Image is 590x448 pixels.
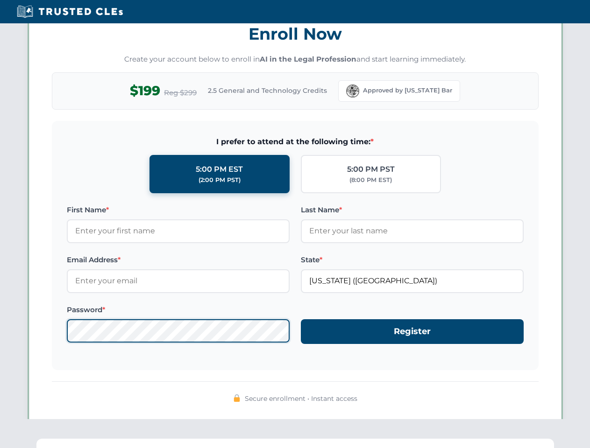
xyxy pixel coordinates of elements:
[67,204,290,216] label: First Name
[233,394,241,402] img: 🔒
[196,163,243,175] div: 5:00 PM EST
[301,204,524,216] label: Last Name
[67,254,290,266] label: Email Address
[301,219,524,243] input: Enter your last name
[130,80,160,101] span: $199
[347,163,395,175] div: 5:00 PM PST
[52,54,539,65] p: Create your account below to enroll in and start learning immediately.
[14,5,126,19] img: Trusted CLEs
[67,304,290,315] label: Password
[301,269,524,293] input: Florida (FL)
[260,55,356,63] strong: AI in the Legal Profession
[301,319,524,344] button: Register
[363,86,452,95] span: Approved by [US_STATE] Bar
[52,19,539,49] h3: Enroll Now
[349,175,392,185] div: (8:00 PM EST)
[67,269,290,293] input: Enter your email
[164,87,197,98] span: Reg $299
[346,84,359,98] img: Florida Bar
[208,85,327,96] span: 2.5 General and Technology Credits
[301,254,524,266] label: State
[245,393,357,404] span: Secure enrollment • Instant access
[67,136,524,148] span: I prefer to attend at the following time:
[199,175,241,185] div: (2:00 PM PST)
[67,219,290,243] input: Enter your first name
